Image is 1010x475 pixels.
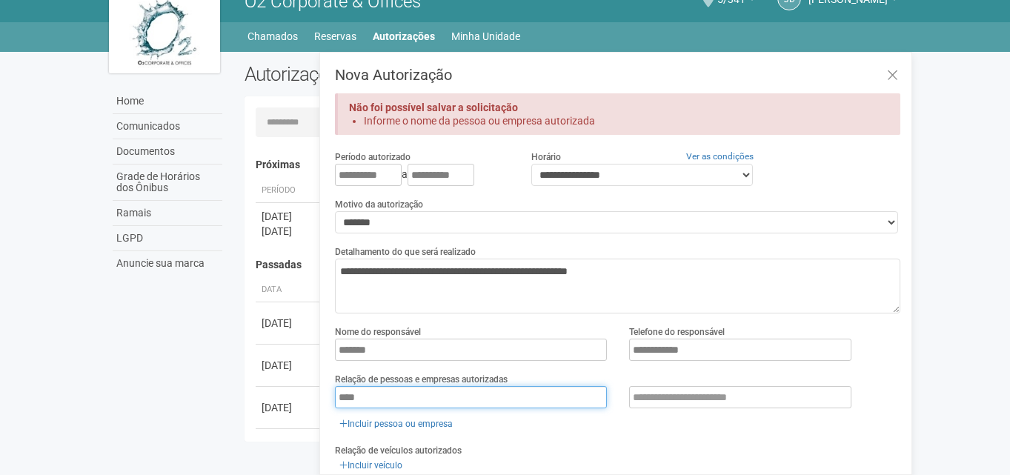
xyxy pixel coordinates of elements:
[335,67,900,82] h3: Nova Autorização
[629,325,725,339] label: Telefone do responsável
[262,400,316,415] div: [DATE]
[256,278,322,302] th: Data
[113,139,222,165] a: Documentos
[245,63,562,85] h2: Autorizações
[256,179,322,203] th: Período
[113,226,222,251] a: LGPD
[113,89,222,114] a: Home
[113,114,222,139] a: Comunicados
[335,325,421,339] label: Nome do responsável
[262,358,316,373] div: [DATE]
[349,102,518,113] strong: Não foi possível salvar a solicitação
[335,416,457,432] a: Incluir pessoa ou empresa
[247,26,298,47] a: Chamados
[686,151,754,162] a: Ver as condições
[531,150,561,164] label: Horário
[262,209,316,224] div: [DATE]
[335,373,508,386] label: Relação de pessoas e empresas autorizadas
[335,245,476,259] label: Detalhamento do que será realizado
[335,457,407,474] a: Incluir veículo
[335,198,423,211] label: Motivo da autorização
[451,26,520,47] a: Minha Unidade
[314,26,356,47] a: Reservas
[262,316,316,330] div: [DATE]
[113,201,222,226] a: Ramais
[113,251,222,276] a: Anuncie sua marca
[364,114,874,127] li: Informe o nome da pessoa ou empresa autorizada
[373,26,435,47] a: Autorizações
[256,159,891,170] h4: Próximas
[256,259,891,270] h4: Passadas
[113,165,222,201] a: Grade de Horários dos Ônibus
[262,224,316,239] div: [DATE]
[335,444,462,457] label: Relação de veículos autorizados
[335,164,508,186] div: a
[335,150,411,164] label: Período autorizado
